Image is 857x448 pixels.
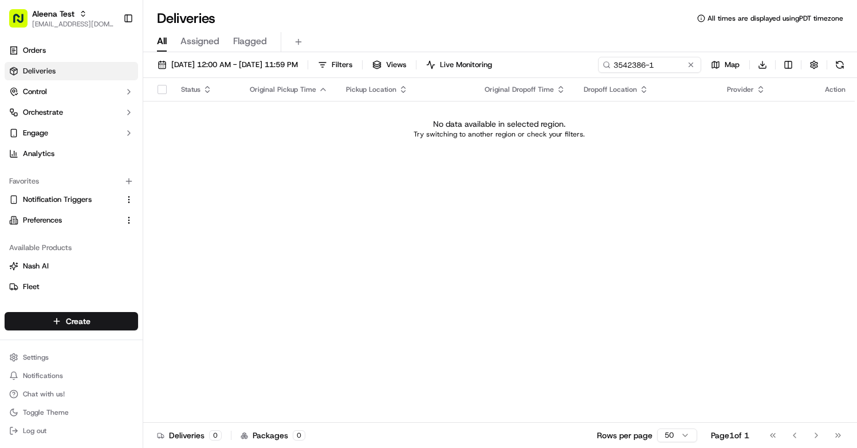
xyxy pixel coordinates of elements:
[9,194,120,205] a: Notification Triggers
[727,85,754,94] span: Provider
[32,8,74,20] button: Aleena Test
[9,215,120,225] a: Preferences
[9,302,133,313] a: Promise
[485,85,554,94] span: Original Dropoff Time
[209,430,222,441] div: 0
[157,34,167,48] span: All
[66,315,91,327] span: Create
[171,60,298,70] span: [DATE] 12:00 AM - [DATE] 11:59 PM
[5,257,138,275] button: Nash AI
[233,34,267,48] span: Flagged
[23,426,46,435] span: Log out
[5,5,119,32] button: Aleena Test[EMAIL_ADDRESS][DOMAIN_NAME]
[313,57,357,73] button: Filters
[5,368,138,384] button: Notifications
[433,118,565,130] p: No data available in selected region.
[157,430,222,441] div: Deliveries
[23,194,92,205] span: Notification Triggers
[23,282,40,292] span: Fleet
[706,57,745,73] button: Map
[23,261,49,271] span: Nash AI
[23,302,50,313] span: Promise
[5,239,138,257] div: Available Products
[23,107,63,118] span: Orchestrate
[5,298,138,317] button: Promise
[5,172,138,190] div: Favorites
[825,85,846,94] div: Action
[23,215,62,225] span: Preferences
[23,149,54,159] span: Analytics
[152,57,303,73] button: [DATE] 12:00 AM - [DATE] 11:59 PM
[5,41,138,60] a: Orders
[421,57,497,73] button: Live Monitoring
[5,312,138,330] button: Create
[23,45,46,56] span: Orders
[5,386,138,402] button: Chat with us!
[23,128,48,138] span: Engage
[5,83,138,101] button: Control
[23,408,69,417] span: Toggle Theme
[725,60,740,70] span: Map
[5,124,138,142] button: Engage
[346,85,396,94] span: Pickup Location
[414,130,585,139] p: Try switching to another region or check your filters.
[23,66,56,76] span: Deliveries
[5,349,138,365] button: Settings
[23,353,49,362] span: Settings
[5,423,138,439] button: Log out
[5,62,138,80] a: Deliveries
[584,85,637,94] span: Dropoff Location
[332,60,352,70] span: Filters
[32,20,114,29] button: [EMAIL_ADDRESS][DOMAIN_NAME]
[23,371,63,380] span: Notifications
[5,211,138,229] button: Preferences
[293,430,305,441] div: 0
[241,430,305,441] div: Packages
[9,282,133,292] a: Fleet
[23,87,47,97] span: Control
[157,9,215,28] h1: Deliveries
[440,60,492,70] span: Live Monitoring
[250,85,316,94] span: Original Pickup Time
[5,404,138,420] button: Toggle Theme
[9,261,133,271] a: Nash AI
[5,278,138,296] button: Fleet
[180,34,219,48] span: Assigned
[181,85,201,94] span: Status
[597,430,652,441] p: Rows per page
[5,190,138,209] button: Notification Triggers
[367,57,411,73] button: Views
[832,57,848,73] button: Refresh
[5,103,138,122] button: Orchestrate
[711,430,749,441] div: Page 1 of 1
[707,14,843,23] span: All times are displayed using PDT timezone
[23,389,65,399] span: Chat with us!
[5,145,138,163] a: Analytics
[598,57,701,73] input: Type to search
[386,60,406,70] span: Views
